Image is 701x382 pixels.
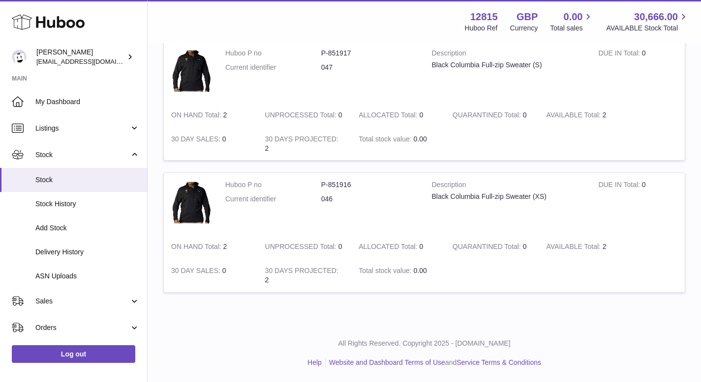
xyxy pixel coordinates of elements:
[546,111,602,121] strong: AVAILABLE Total
[35,199,140,209] span: Stock History
[634,10,678,24] span: 30,666.00
[164,259,258,292] td: 0
[432,49,584,60] strong: Description
[359,267,413,277] strong: Total stock value
[307,358,322,366] a: Help
[35,323,129,332] span: Orders
[414,135,427,143] span: 0.00
[539,235,633,259] td: 2
[321,63,417,72] dd: 047
[258,127,352,161] td: 2
[523,243,527,250] span: 0
[453,243,523,253] strong: QUARANTINED Total
[329,358,445,366] a: Website and Dashboard Terms of Use
[432,180,584,192] strong: Description
[359,135,413,145] strong: Total stock value
[35,124,129,133] span: Listings
[606,24,689,33] span: AVAILABLE Stock Total
[598,181,641,191] strong: DUE IN Total
[35,223,140,233] span: Add Stock
[35,175,140,185] span: Stock
[225,180,321,190] dt: Huboo P no
[351,235,445,259] td: 0
[359,111,419,121] strong: ALLOCATED Total
[171,267,222,277] strong: 30 DAY SALES
[546,243,602,253] strong: AVAILABLE Total
[35,247,140,257] span: Delivery History
[517,10,538,24] strong: GBP
[258,259,352,292] td: 2
[359,243,419,253] strong: ALLOCATED Total
[225,194,321,204] dt: Current identifier
[326,358,541,367] li: and
[432,192,584,201] div: Black Columbia Full-zip Sweater (XS)
[35,97,140,107] span: My Dashboard
[321,180,417,190] dd: P-851916
[591,41,685,103] td: 0
[453,111,523,121] strong: QUARANTINED Total
[164,103,258,127] td: 2
[225,49,321,58] dt: Huboo P no
[35,272,140,281] span: ASN Uploads
[258,103,352,127] td: 0
[351,103,445,127] td: 0
[550,24,594,33] span: Total sales
[550,10,594,33] a: 0.00 Total sales
[321,194,417,204] dd: 046
[225,63,321,72] dt: Current identifier
[591,173,685,235] td: 0
[171,180,211,225] img: product image
[155,339,693,348] p: All Rights Reserved. Copyright 2025 - [DOMAIN_NAME]
[265,135,338,145] strong: 30 DAYS PROJECTED
[36,57,145,65] span: [EMAIL_ADDRESS][DOMAIN_NAME]
[432,60,584,70] div: Black Columbia Full-zip Sweater (S)
[164,127,258,161] td: 0
[510,24,538,33] div: Currency
[606,10,689,33] a: 30,666.00 AVAILABLE Stock Total
[12,50,27,64] img: shophawksclub@gmail.com
[321,49,417,58] dd: P-851917
[414,267,427,274] span: 0.00
[164,235,258,259] td: 2
[35,297,129,306] span: Sales
[470,10,498,24] strong: 12815
[265,243,338,253] strong: UNPROCESSED Total
[171,111,223,121] strong: ON HAND Total
[265,267,338,277] strong: 30 DAYS PROJECTED
[457,358,541,366] a: Service Terms & Conditions
[598,49,641,59] strong: DUE IN Total
[36,48,125,66] div: [PERSON_NAME]
[171,243,223,253] strong: ON HAND Total
[258,235,352,259] td: 0
[539,103,633,127] td: 2
[465,24,498,33] div: Huboo Ref
[35,150,129,160] span: Stock
[265,111,338,121] strong: UNPROCESSED Total
[171,49,211,93] img: product image
[12,345,135,363] a: Log out
[523,111,527,119] span: 0
[564,10,583,24] span: 0.00
[171,135,222,145] strong: 30 DAY SALES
